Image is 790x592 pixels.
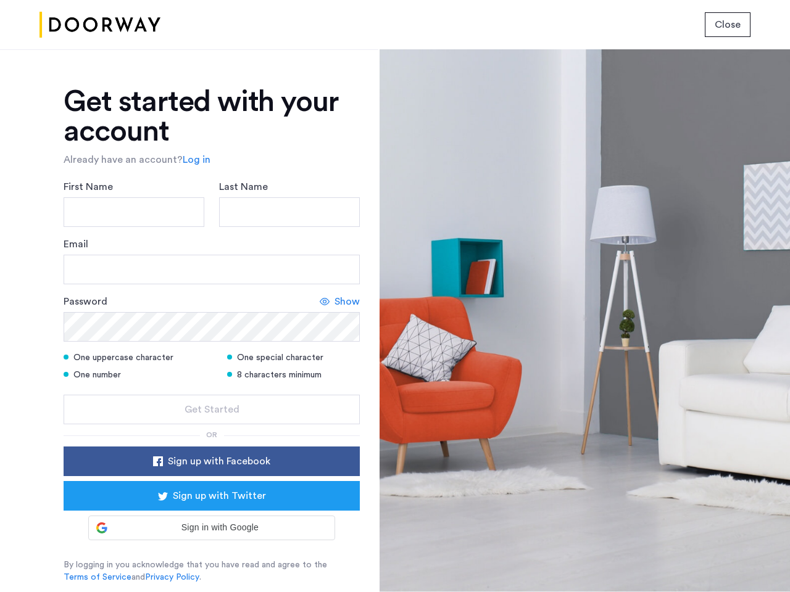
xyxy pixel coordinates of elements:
div: Sign in with Google [88,516,335,540]
a: Privacy Policy [145,571,199,583]
span: Get Started [185,402,239,417]
span: Close [715,17,741,32]
p: By logging in you acknowledge that you have read and agree to the and . [64,559,360,583]
label: First Name [64,179,113,194]
div: 8 characters minimum [227,369,360,381]
span: or [206,431,217,438]
div: One special character [227,351,360,364]
span: Already have an account? [64,155,183,165]
label: Last Name [219,179,268,194]
img: logo [39,2,160,48]
span: Show [335,294,360,309]
div: One number [64,369,212,381]
label: Password [64,294,107,309]
button: button [705,12,750,37]
button: button [64,481,360,511]
button: button [64,446,360,476]
a: Log in [183,152,210,167]
span: Sign in with Google [112,521,327,534]
label: Email [64,237,88,252]
button: button [64,395,360,424]
div: One uppercase character [64,351,212,364]
a: Terms of Service [64,571,131,583]
span: Sign up with Facebook [168,454,270,469]
h1: Get started with your account [64,87,360,146]
span: Sign up with Twitter [173,488,266,503]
